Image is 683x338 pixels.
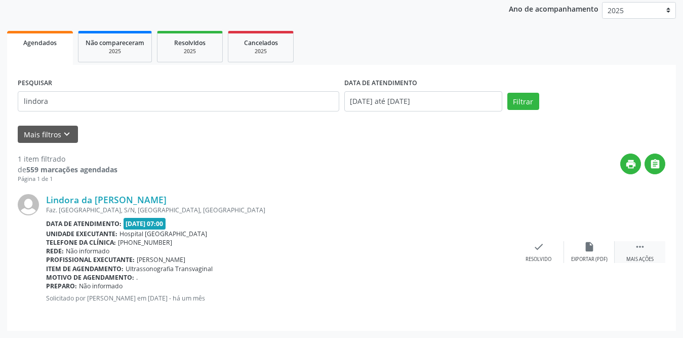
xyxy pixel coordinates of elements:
[126,265,213,273] span: Ultrassonografia Transvaginal
[509,2,598,15] p: Ano de acompanhamento
[79,282,123,290] span: Não informado
[46,247,64,255] b: Rede:
[165,48,215,55] div: 2025
[119,230,207,238] span: Hospital [GEOGRAPHIC_DATA]
[18,126,78,143] button: Mais filtroskeyboard_arrow_down
[86,39,144,47] span: Não compareceram
[26,165,117,174] strong: 559 marcações agendadas
[344,91,502,111] input: Selecione um intervalo
[18,76,52,91] label: PESQUISAR
[526,256,551,263] div: Resolvido
[137,255,185,264] span: [PERSON_NAME]
[584,241,595,252] i: insert_drive_file
[61,129,72,140] i: keyboard_arrow_down
[46,282,77,290] b: Preparo:
[235,48,286,55] div: 2025
[124,218,166,230] span: [DATE] 07:00
[507,93,539,110] button: Filtrar
[86,48,144,55] div: 2025
[18,154,117,164] div: 1 item filtrado
[650,159,661,170] i: 
[344,76,417,91] label: DATA DE ATENDIMENTO
[174,39,206,47] span: Resolvidos
[66,247,109,255] span: Não informado
[18,194,39,215] img: img
[533,241,544,252] i: check
[136,273,138,282] span: .
[634,241,646,252] i: 
[46,294,513,303] p: Solicitado por [PERSON_NAME] em [DATE] - há um mês
[23,39,57,47] span: Agendados
[645,154,665,174] button: 
[46,273,134,282] b: Motivo de agendamento:
[46,265,124,273] b: Item de agendamento:
[625,159,636,170] i: print
[626,256,654,263] div: Mais ações
[18,175,117,183] div: Página 1 de 1
[620,154,641,174] button: print
[244,39,278,47] span: Cancelados
[18,91,339,111] input: Nome, CNS
[46,255,135,264] b: Profissional executante:
[46,238,116,247] b: Telefone da clínica:
[46,219,122,228] b: Data de atendimento:
[46,206,513,214] div: Faz. [GEOGRAPHIC_DATA], S/N, [GEOGRAPHIC_DATA], [GEOGRAPHIC_DATA]
[18,164,117,175] div: de
[571,256,608,263] div: Exportar (PDF)
[46,230,117,238] b: Unidade executante:
[46,194,167,205] a: Lindora da [PERSON_NAME]
[118,238,172,247] span: [PHONE_NUMBER]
